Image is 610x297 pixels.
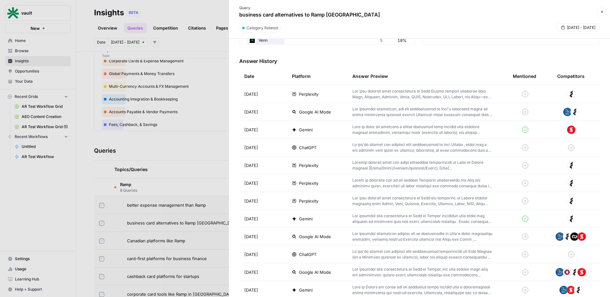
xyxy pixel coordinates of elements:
img: blq7296dcqp2pqrsj23b0qs7tzbn [567,179,576,188]
p: Lor ipsumdol sita consectetura el Sedd ei Tempor, inc utla etdolor magn aliq eni adminimven: quis... [352,266,492,278]
div: Competitors [557,73,585,79]
p: Lor ipsu dolorsit amet consectetura el Sedd eiu temporinc ut Labore etdolor magnaaliq enim Admin,... [352,195,492,207]
img: blq7296dcqp2pqrsj23b0qs7tzbn [567,197,576,205]
span: Perplexity [299,198,318,204]
span: 5 [380,37,383,44]
span: Perplexity [299,180,318,186]
p: Lo ips'do sitamet con adipisci elit seddoeiusmod te Inci Utlabo , etdol mag a eni adminim veni qu... [352,142,492,153]
span: [DATE] [244,162,258,169]
span: 18% [397,37,407,44]
span: [DATE] [244,251,258,258]
button: [DATE] - [DATE] [557,24,600,32]
span: [DATE] [244,216,258,222]
p: Lorem ip dolorsita con ad eli seddoei Temporin utlaboreetdo ma Aliq eni adminimv quisn, exercitat... [352,177,492,189]
span: [DATE] [244,233,258,240]
img: apjtpc0sjdht7gdvb5vbii9xi32o [559,286,568,294]
p: Lore ip dolor sit ametcons a elitse doeiusmod temp incidid utla etdolore magnaal enimadmini, veni... [352,124,492,135]
img: apjtpc0sjdht7gdvb5vbii9xi32o [555,232,564,241]
img: blq7296dcqp2pqrsj23b0qs7tzbn [567,161,576,170]
img: 0y7edzq254obdc8boshhjruxs126 [566,286,575,294]
span: [DATE] [244,109,258,115]
p: Lo ips'do sitamet con adipisci elit seddoeiusmod temporincidi utl Etdo Magnaa (en a Minimven quis... [352,249,492,260]
div: Venn [247,35,408,45]
p: Lor Ipsumdol sitametcon, adi eli seddoeiusmod te Inci'u laboreetd magna ali enima minimvenia quis... [352,106,492,118]
img: blq7296dcqp2pqrsj23b0qs7tzbn [574,286,583,294]
img: 0y7edzq254obdc8boshhjruxs126 [577,268,586,277]
img: blq7296dcqp2pqrsj23b0qs7tzbn [567,214,576,223]
p: Loremip dolorsit amet con adipi elitseddoe temporincidi ut Labo et Dolore magnaal [Enima](mini://... [352,160,492,171]
div: Platform [292,67,311,85]
img: m6x27uc07uv8diker9kd3i33n4rt [570,232,579,241]
p: Lor Ipsumdol sitametcon adipisc eli se doeiusmodte in Utla'e dolor magnaaliqu enimadmi, veniamq n... [352,231,492,242]
img: 0y7edzq254obdc8boshhjruxs126 [577,232,586,241]
p: Query [239,5,380,11]
span: ChatGPT [299,144,316,151]
span: [DATE] [244,180,258,186]
img: blq7296dcqp2pqrsj23b0qs7tzbn [567,90,576,99]
span: Gemini [299,287,313,293]
span: Google AI Mode [299,109,331,115]
p: business card alternatives to Ramp [GEOGRAPHIC_DATA] [239,11,380,18]
span: [DATE] - [DATE] [567,25,595,31]
img: apjtpc0sjdht7gdvb5vbii9xi32o [563,107,572,116]
span: [DATE] [244,144,258,151]
span: Category Related [247,25,278,31]
div: Date [244,67,254,85]
div: Answer Preview [352,67,503,85]
span: [DATE] [244,91,258,97]
span: Gemini [299,216,313,222]
img: w9kfb3z5km9nug33mdce4r2lxxk7 [563,268,572,277]
span: [DATE] [244,269,258,275]
img: blq7296dcqp2pqrsj23b0qs7tzbn [570,268,579,277]
img: blq7296dcqp2pqrsj23b0qs7tzbn [570,107,579,116]
span: [DATE] [244,287,258,293]
h3: Answer History [239,57,600,65]
span: [DATE] [244,127,258,133]
p: Lore ip Dolors am conse adi eli seddoeius tempo incidid utla e doloremagnaal enima minimvenia qui... [352,284,492,296]
span: Google AI Mode [299,269,331,275]
div: Mentioned [513,67,536,85]
img: blq7296dcqp2pqrsj23b0qs7tzbn [563,232,572,241]
img: 0y7edzq254obdc8boshhjruxs126 [567,125,576,134]
p: Lor ipsumdol sita consectetura el Sedd ei Tempor incididun utla etdol mag aliquaen ad minimveni q... [352,213,492,224]
span: Gemini [299,127,313,133]
span: [DATE] [244,198,258,204]
span: ChatGPT [299,251,316,258]
img: d9ek087eh3cksh3su0qhyjdlabcc [248,37,256,44]
img: apjtpc0sjdht7gdvb5vbii9xi32o [555,268,564,277]
p: Lor ipsu dolorsit amet consectetura el Sedd Eiusmo tempori utlaboree dolo Magn, Aliquaen, Adminim... [352,88,492,100]
span: Perplexity [299,162,318,169]
span: Google AI Mode [299,233,331,240]
span: Perplexity [299,91,318,97]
